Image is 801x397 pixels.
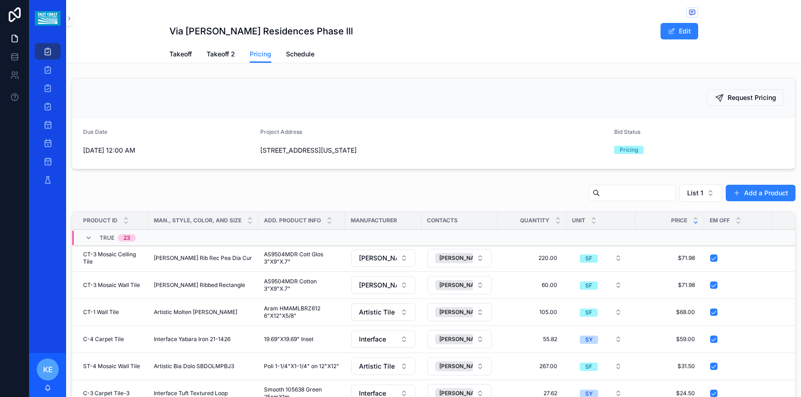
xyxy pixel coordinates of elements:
div: SF [585,281,592,290]
span: AS9504MDR Cotton 3"X9"X.7" [264,278,340,292]
button: Select Button [351,303,415,321]
span: Manufacturer [351,217,397,224]
button: Select Button [679,184,722,202]
span: Em Off [710,217,730,224]
span: CT-3 Mosaic Ceiling Tile [83,251,143,265]
span: [PERSON_NAME] [359,281,397,290]
span: Due Date [83,128,107,135]
span: Poli 1-1/4"X1-1/4" on 12"X12" [264,363,339,370]
button: Select Button [572,250,629,266]
span: $59.00 [644,336,695,343]
span: Add. Product Info [264,217,321,224]
button: Select Button [351,358,415,375]
span: [PERSON_NAME] Ribbed Rectangle [154,281,245,289]
span: 27.62 [507,390,557,397]
button: Select Button [572,331,629,347]
button: Request Pricing [707,89,784,106]
div: scrollable content [29,37,66,200]
span: Product ID [83,217,118,224]
span: 220.00 [507,254,557,262]
span: [PERSON_NAME] [439,336,485,343]
button: Select Button [351,331,415,348]
span: Interface Yabara Iron 21-1426 [154,336,230,343]
span: Artistic Bia Dolo SBDOLMPBJ3 [154,363,234,370]
button: Unselect 396 [435,280,498,290]
span: Contacts [427,217,458,224]
button: Select Button [427,330,492,348]
span: $71.98 [644,254,695,262]
a: Schedule [286,46,314,64]
span: TRUE [100,234,114,242]
span: Bid Status [614,128,640,135]
span: Interface [359,335,386,344]
span: AS9504MDR Cott Glos 3"X9"X.7" [264,251,340,265]
span: Artistic Tile [359,308,395,317]
span: 60.00 [507,281,557,289]
span: [DATE] 12:00 AM [83,146,253,155]
span: CT-1 Wall Tile [83,309,119,316]
span: Artistic Molten [PERSON_NAME] [154,309,237,316]
button: Select Button [427,357,492,375]
span: Takeoff [169,50,192,59]
span: Man., Style, Color, and Size [154,217,241,224]
span: $24.50 [644,390,695,397]
button: Select Button [427,249,492,267]
span: 55.82 [507,336,557,343]
span: Price [671,217,687,224]
button: Select Button [427,303,492,321]
span: 19.69"X19.69" Inset [264,336,314,343]
button: Select Button [351,276,415,294]
button: Edit [661,23,698,39]
span: ST-4 Mosaic Wall Tile [83,363,140,370]
span: [STREET_ADDRESS][US_STATE] [260,146,607,155]
span: [PERSON_NAME] [439,281,485,289]
span: [PERSON_NAME] [439,363,485,370]
span: List 1 [687,188,703,198]
span: CT-3 Mosaic Wall Tile [83,281,140,289]
button: Select Button [427,276,492,294]
button: Unselect 287 [435,334,498,344]
button: Select Button [572,358,629,375]
div: SY [585,336,593,344]
button: Unselect 360 [435,307,498,317]
span: Aram HMAMLBRZ612 6"X12"X5/8" [264,305,340,320]
a: Pricing [250,46,271,63]
span: $31.50 [644,363,695,370]
h1: Via [PERSON_NAME] Residences Phase lll [169,25,353,38]
button: Add a Product [726,185,795,201]
span: [PERSON_NAME] [439,309,485,316]
span: $68.00 [644,309,695,316]
span: Pricing [250,50,271,59]
div: SF [585,309,592,317]
span: Takeoff 2 [207,50,235,59]
a: Takeoff [169,46,192,64]
span: Interface Tuft Textured Loop [154,390,228,397]
span: Request Pricing [728,93,776,102]
img: App logo [35,11,60,26]
span: [PERSON_NAME] [359,254,397,263]
button: Select Button [572,277,629,293]
span: Artistic Tile [359,362,395,371]
div: SF [585,363,592,371]
button: Select Button [351,249,415,267]
span: C-3 Carpet Tile-3 [83,390,129,397]
span: Quantity [520,217,549,224]
button: Unselect 360 [435,361,498,371]
span: 105.00 [507,309,557,316]
span: Project Address [260,128,302,135]
div: Pricing [620,146,638,154]
div: 23 [123,234,130,242]
span: $71.98 [644,281,695,289]
div: SF [585,254,592,263]
span: 267.00 [507,363,557,370]
button: Select Button [572,304,629,320]
span: [PERSON_NAME] Rib Rec Pea Dia Cur [154,254,252,262]
span: C-4 Carpet Tile [83,336,124,343]
button: Unselect 396 [435,253,498,263]
span: [PERSON_NAME] [439,390,485,397]
a: Takeoff 2 [207,46,235,64]
span: Schedule [286,50,314,59]
span: KE [43,364,53,375]
span: Unit [572,217,585,224]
